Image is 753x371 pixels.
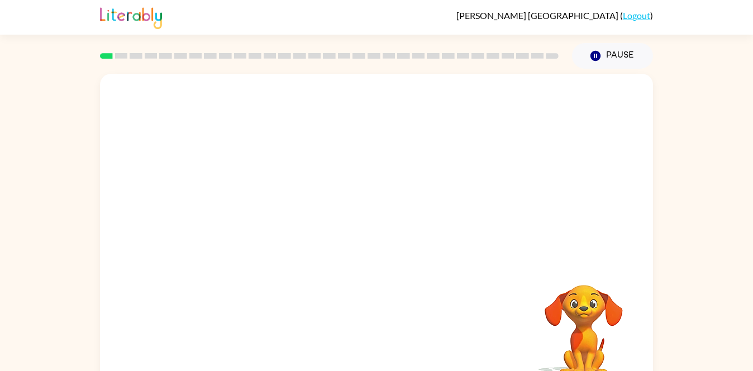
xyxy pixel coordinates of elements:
[456,10,620,21] span: [PERSON_NAME] [GEOGRAPHIC_DATA]
[623,10,650,21] a: Logout
[572,43,653,69] button: Pause
[100,4,162,29] img: Literably
[456,10,653,21] div: ( )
